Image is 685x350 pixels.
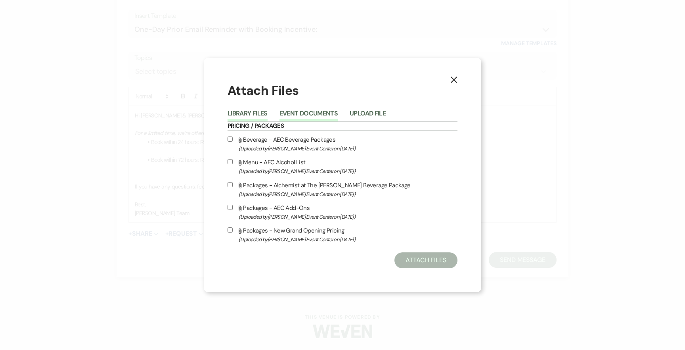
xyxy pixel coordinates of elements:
button: Upload File [350,110,386,121]
span: (Uploaded by [PERSON_NAME] Event Center on [DATE] ) [239,212,457,221]
input: Packages - New Grand Opening Pricing(Uploaded by[PERSON_NAME] Event Centeron [DATE]) [228,227,233,233]
label: Packages - Alchemist at The [PERSON_NAME] Beverage Package [228,180,457,199]
label: Beverage - AEC Beverage Packages [228,135,457,153]
span: (Uploaded by [PERSON_NAME] Event Center on [DATE] ) [239,190,457,199]
h6: Pricing / Packages [228,122,457,131]
button: Attach Files [394,252,457,268]
input: Menu - AEC Alcohol List(Uploaded by[PERSON_NAME] Event Centeron [DATE]) [228,159,233,164]
input: Packages - Alchemist at The [PERSON_NAME] Beverage Package(Uploaded by[PERSON_NAME] Event Centero... [228,182,233,187]
label: Menu - AEC Alcohol List [228,157,457,176]
span: (Uploaded by [PERSON_NAME] Event Center on [DATE] ) [239,235,457,244]
label: Packages - New Grand Opening Pricing [228,225,457,244]
input: Packages - AEC Add-Ons(Uploaded by[PERSON_NAME] Event Centeron [DATE]) [228,205,233,210]
h1: Attach Files [228,82,457,100]
label: Packages - AEC Add-Ons [228,203,457,221]
span: (Uploaded by [PERSON_NAME] Event Center on [DATE] ) [239,144,457,153]
input: Beverage - AEC Beverage Packages(Uploaded by[PERSON_NAME] Event Centeron [DATE]) [228,137,233,142]
button: Event Documents [279,110,338,121]
button: Library Files [228,110,268,121]
span: (Uploaded by [PERSON_NAME] Event Center on [DATE] ) [239,167,457,176]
